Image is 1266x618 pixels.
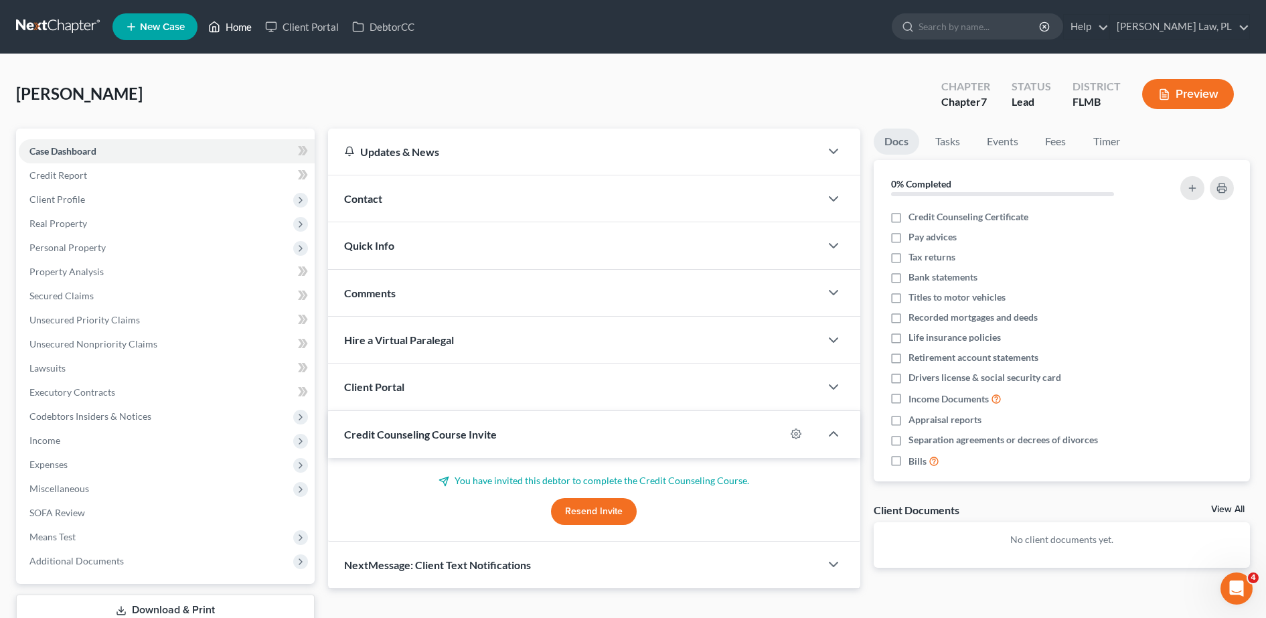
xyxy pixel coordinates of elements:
[925,129,971,155] a: Tasks
[1064,15,1109,39] a: Help
[976,129,1029,155] a: Events
[344,145,804,159] div: Updates & News
[551,498,637,525] button: Resend Invite
[29,145,96,157] span: Case Dashboard
[29,435,60,446] span: Income
[1012,94,1051,110] div: Lead
[19,139,315,163] a: Case Dashboard
[1073,79,1121,94] div: District
[16,84,143,103] span: [PERSON_NAME]
[29,266,104,277] span: Property Analysis
[1083,129,1131,155] a: Timer
[884,533,1239,546] p: No client documents yet.
[29,555,124,566] span: Additional Documents
[29,338,157,350] span: Unsecured Nonpriority Claims
[908,291,1006,304] span: Titles to motor vehicles
[202,15,258,39] a: Home
[908,351,1038,364] span: Retirement account statements
[19,260,315,284] a: Property Analysis
[908,210,1028,224] span: Credit Counseling Certificate
[874,129,919,155] a: Docs
[29,362,66,374] span: Lawsuits
[908,455,927,468] span: Bills
[344,558,531,571] span: NextMessage: Client Text Notifications
[29,194,85,205] span: Client Profile
[1248,572,1259,583] span: 4
[29,483,89,494] span: Miscellaneous
[29,386,115,398] span: Executory Contracts
[1034,129,1077,155] a: Fees
[29,531,76,542] span: Means Test
[29,459,68,470] span: Expenses
[908,371,1061,384] span: Drivers license & social security card
[941,79,990,94] div: Chapter
[29,169,87,181] span: Credit Report
[344,239,394,252] span: Quick Info
[1142,79,1234,109] button: Preview
[19,284,315,308] a: Secured Claims
[908,392,989,406] span: Income Documents
[1211,505,1245,514] a: View All
[344,474,844,487] p: You have invited this debtor to complete the Credit Counseling Course.
[29,507,85,518] span: SOFA Review
[29,290,94,301] span: Secured Claims
[19,163,315,187] a: Credit Report
[19,356,315,380] a: Lawsuits
[1220,572,1253,605] iframe: Intercom live chat
[891,178,951,189] strong: 0% Completed
[908,250,955,264] span: Tax returns
[19,380,315,404] a: Executory Contracts
[874,503,959,517] div: Client Documents
[344,333,454,346] span: Hire a Virtual Paralegal
[29,218,87,229] span: Real Property
[981,95,987,108] span: 7
[908,271,977,284] span: Bank statements
[29,242,106,253] span: Personal Property
[19,501,315,525] a: SOFA Review
[908,413,981,427] span: Appraisal reports
[344,380,404,393] span: Client Portal
[919,14,1041,39] input: Search by name...
[344,192,382,205] span: Contact
[908,311,1038,324] span: Recorded mortgages and deeds
[1110,15,1249,39] a: [PERSON_NAME] Law, PL
[1012,79,1051,94] div: Status
[258,15,345,39] a: Client Portal
[29,410,151,422] span: Codebtors Insiders & Notices
[1073,94,1121,110] div: FLMB
[344,428,497,441] span: Credit Counseling Course Invite
[19,308,315,332] a: Unsecured Priority Claims
[140,22,185,32] span: New Case
[908,230,957,244] span: Pay advices
[29,314,140,325] span: Unsecured Priority Claims
[908,433,1098,447] span: Separation agreements or decrees of divorces
[19,332,315,356] a: Unsecured Nonpriority Claims
[345,15,421,39] a: DebtorCC
[941,94,990,110] div: Chapter
[908,331,1001,344] span: Life insurance policies
[344,287,396,299] span: Comments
